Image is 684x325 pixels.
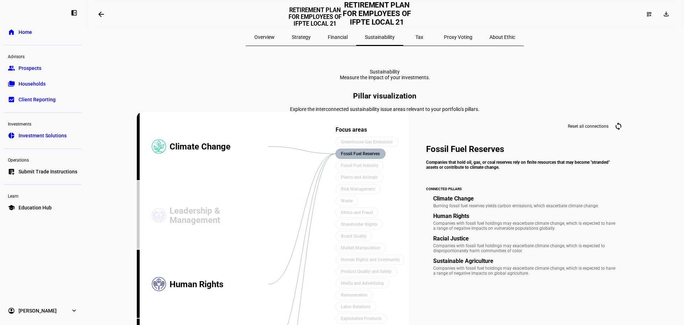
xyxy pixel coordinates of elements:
mat-icon: arrow_backwards [97,10,105,19]
text: Human Rights and Community [341,257,400,262]
eth-mat-symbol: left_panel_close [71,9,78,16]
text: Fossil Fuel Industry [341,163,378,168]
text: Shareholder Rights [341,222,377,227]
span: [PERSON_NAME] [19,307,57,314]
span: Investment Solutions [19,132,67,139]
a: bid_landscapeClient Reporting [4,92,81,107]
a: homeHome [4,25,81,39]
eth-mat-symbol: home [8,29,15,36]
div: Human Rights [433,213,616,219]
eth-mat-symbol: pie_chart [8,132,15,139]
text: Greenhouse Gas Emissions [341,139,393,144]
h2: Fossil Fuel Reserves [426,144,616,154]
eth-mat-symbol: group [8,65,15,72]
mat-icon: download [663,10,670,17]
div: Sustainability [340,69,430,75]
a: pie_chartInvestment Solutions [4,128,81,143]
div: Leadership & Management [170,181,269,250]
span: Households [19,80,46,87]
h3: RETIREMENT PLAN FOR EMPLOYEES OF IFPTE LOCAL 21 [288,7,342,27]
span: Education Hub [19,204,52,211]
div: Sustainable Agriculture [433,258,616,264]
a: groupProspects [4,61,81,75]
div: Climate Change [433,195,616,202]
text: Ethics and Fraud [341,210,373,215]
span: Strategy [292,35,311,40]
div: Measure the impact of your investments. [340,75,430,80]
div: CONNECTED PILLARS [426,187,616,191]
text: Focus areas [336,126,367,133]
text: Risk Management [341,187,375,192]
div: Companies with fossil fuel holdings may exacerbate climate change, which is expected to have a ra... [433,221,616,231]
mat-icon: cached [614,122,623,131]
div: Explore the interconnected sustainability issue areas relevant to your portfolio’s pillars. [137,106,633,112]
text: Fossil Fuel Reserves [341,151,380,156]
eth-mat-symbol: school [8,204,15,211]
text: Product Quality and Safety [341,269,392,274]
div: Racial Justice [433,235,616,242]
span: Financial [328,35,348,40]
text: Board Quality [341,234,367,239]
span: Submit Trade Instructions [19,168,77,175]
span: Overview [254,35,275,40]
span: Prospects [19,65,41,72]
h2: Pillar visualization [137,92,633,100]
div: Companies with fossil fuel holdings may exacerbate climate change, which is expected to dispropor... [433,243,616,253]
text: Market Manipulation [341,245,380,250]
span: Sustainability [365,35,395,40]
mat-icon: dashboard_customize [646,11,652,17]
div: Burning fossil fuel reserves yields carbon emissions, which exacerbate climate change. [433,203,616,208]
text: Labor Relations [341,304,370,309]
div: Human Rights [170,250,269,319]
span: About Ethic [489,35,515,40]
eth-mat-symbol: account_circle [8,307,15,314]
div: Climate Change [170,112,269,181]
eth-report-page-title: Sustainability [137,69,633,80]
div: Advisors [4,51,81,61]
eth-mat-symbol: list_alt_add [8,168,15,175]
div: Companies with fossil fuel holdings may exacerbate climate change, which is expected to have a ra... [433,266,616,276]
span: Reset all connections [568,124,608,129]
text: Exploitative Products [341,316,382,321]
span: Proxy Voting [444,35,472,40]
eth-mat-symbol: bid_landscape [8,96,15,103]
text: Media and Advertising [341,281,384,286]
span: Client Reporting [19,96,56,103]
text: Remuneration [341,293,368,298]
div: Investments [4,118,81,128]
span: Home [19,29,32,36]
div: Learn [4,191,81,200]
div: Operations [4,154,81,164]
text: Plants and Animals [341,175,378,180]
text: Waste [341,198,353,203]
h2: RETIREMENT PLAN FOR EMPLOYEES OF IFPTE LOCAL 21 [342,1,411,27]
eth-mat-symbol: folder_copy [8,80,15,87]
h4: Companies that hold oil, gas, or coal reserves rely on finite resources that may become "stranded... [426,160,616,170]
a: folder_copyHouseholds [4,77,81,91]
span: Tax [415,35,423,40]
eth-mat-symbol: expand_more [71,307,78,314]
